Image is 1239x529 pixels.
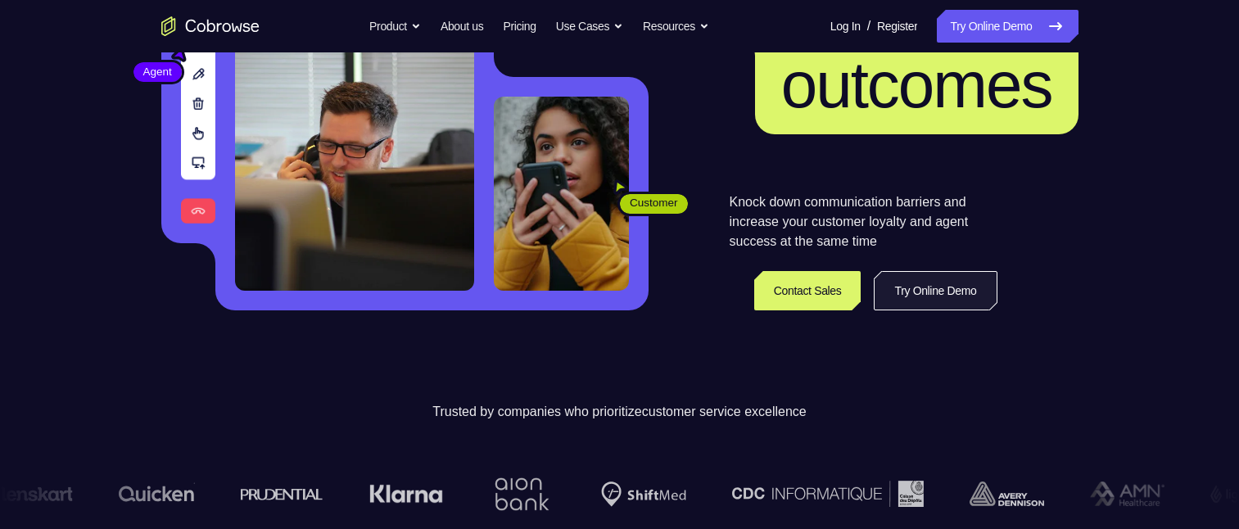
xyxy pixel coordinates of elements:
[556,10,623,43] button: Use Cases
[781,48,1052,121] span: outcomes
[724,481,916,506] img: CDC Informatique
[877,10,917,43] a: Register
[642,405,807,418] span: customer service excellence
[874,271,997,310] a: Try Online Demo
[961,482,1036,506] img: avery-dennison
[369,10,421,43] button: Product
[361,484,435,504] img: Klarna
[161,16,260,36] a: Go to the home page
[494,97,629,291] img: A customer holding their phone
[643,10,709,43] button: Resources
[830,10,861,43] a: Log In
[754,271,861,310] a: Contact Sales
[441,10,483,43] a: About us
[503,10,536,43] a: Pricing
[233,487,315,500] img: prudential
[730,192,997,251] p: Knock down communication barriers and increase your customer loyalty and agent success at the sam...
[593,482,678,507] img: Shiftmed
[937,10,1078,43] a: Try Online Demo
[481,461,547,527] img: Aion Bank
[867,16,870,36] span: /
